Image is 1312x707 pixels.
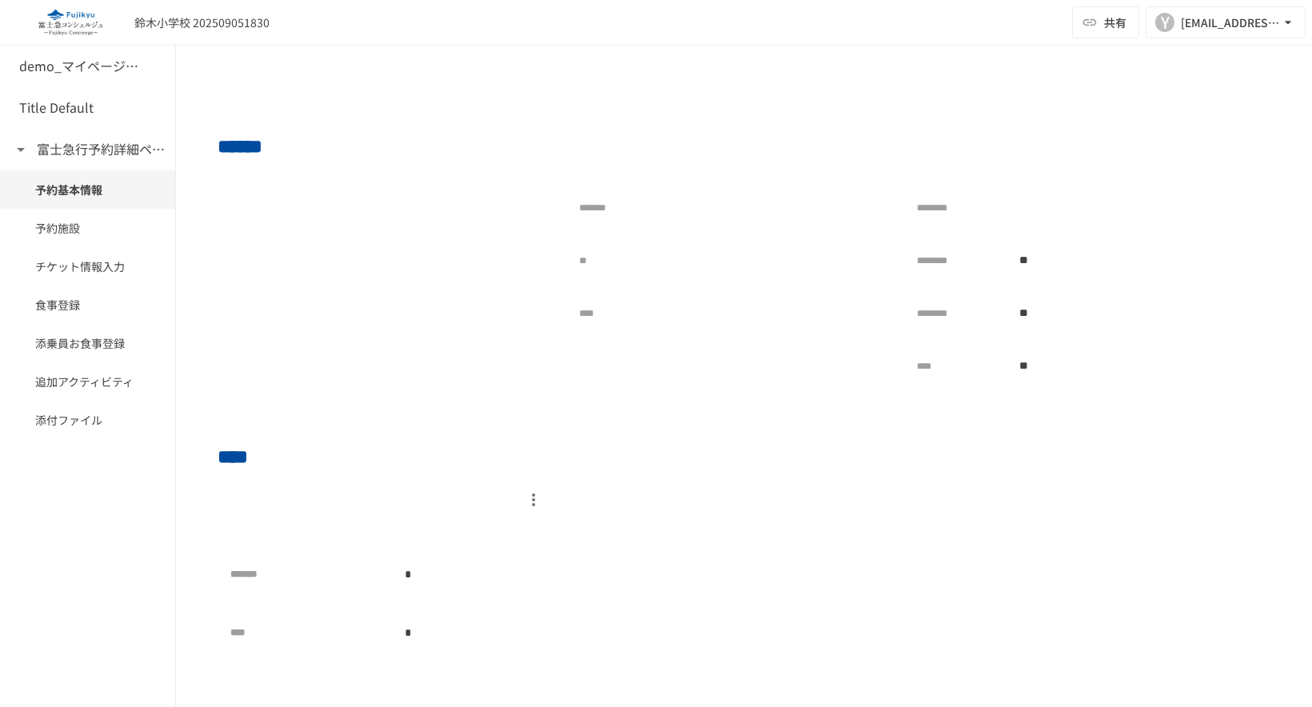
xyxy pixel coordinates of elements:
h6: Title Default [19,98,94,118]
h6: demo_マイページ詳細 [19,56,147,77]
div: 鈴木小学校 202509051830 [134,14,270,31]
button: Y[EMAIL_ADDRESS][DOMAIN_NAME] [1146,6,1306,38]
img: eQeGXtYPV2fEKIA3pizDiVdzO5gJTl2ahLbsPaD2E4R [19,10,122,35]
span: 予約施設 [35,219,140,237]
button: 共有 [1072,6,1139,38]
span: 共有 [1104,14,1126,31]
h6: 富士急行予約詳細ページ [37,139,165,160]
span: 追加アクティビティ [35,373,140,390]
span: 添付ファイル [35,411,140,429]
span: 添乗員お食事登録 [35,334,140,352]
span: 食事登録 [35,296,140,314]
div: Y [1155,13,1174,32]
span: チケット情報入力 [35,258,140,275]
div: [EMAIL_ADDRESS][DOMAIN_NAME] [1181,13,1280,33]
span: 予約基本情報 [35,181,140,198]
